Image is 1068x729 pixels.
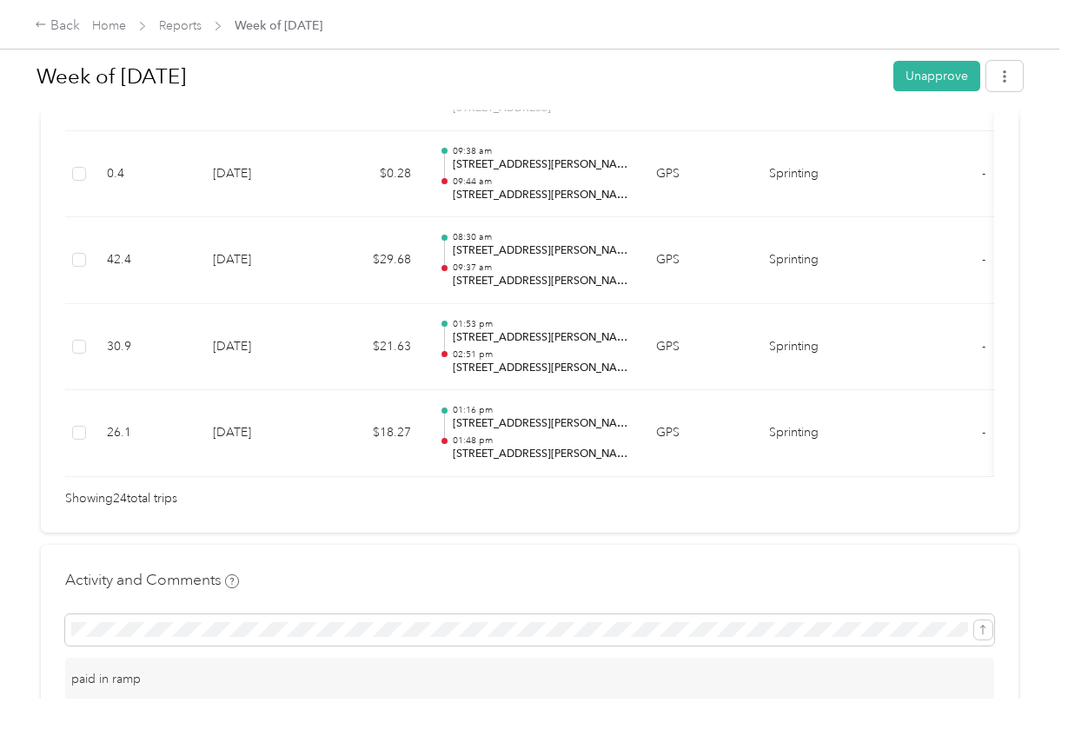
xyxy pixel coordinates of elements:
td: GPS [642,390,755,477]
button: Unapprove [893,61,980,91]
p: 01:16 pm [453,404,628,416]
td: $21.63 [321,304,425,391]
span: - [982,252,985,267]
iframe: Everlance-gr Chat Button Frame [971,632,1068,729]
td: GPS [642,304,755,391]
p: [STREET_ADDRESS][PERSON_NAME] [453,243,628,259]
td: [DATE] [199,304,321,391]
h4: Activity and Comments [65,569,239,591]
td: Sprinting [755,217,886,304]
p: [STREET_ADDRESS][PERSON_NAME] [453,274,628,289]
td: 30.9 [93,304,199,391]
h1: Week of August 25 2025 [36,56,881,97]
a: Home [92,18,126,33]
td: $0.28 [321,131,425,218]
p: 08:30 am [453,231,628,243]
span: Week of [DATE] [235,17,322,35]
p: [STREET_ADDRESS][PERSON_NAME] [453,416,628,432]
p: 09:38 am [453,145,628,157]
td: [DATE] [199,390,321,477]
p: [STREET_ADDRESS][PERSON_NAME] [453,361,628,376]
td: [DATE] [199,131,321,218]
p: 09:37 am [453,262,628,274]
p: 01:48 pm [453,434,628,447]
td: Sprinting [755,304,886,391]
span: - [982,425,985,440]
td: Sprinting [755,390,886,477]
td: 0.4 [93,131,199,218]
td: $29.68 [321,217,425,304]
p: paid in ramp [71,670,988,688]
td: Sprinting [755,131,886,218]
td: GPS [642,217,755,304]
p: [STREET_ADDRESS][PERSON_NAME] [453,157,628,173]
td: $18.27 [321,390,425,477]
td: GPS [642,131,755,218]
p: 09:44 am [453,176,628,188]
td: [DATE] [199,217,321,304]
p: [STREET_ADDRESS][PERSON_NAME] [453,330,628,346]
span: - [982,339,985,354]
span: - [982,166,985,181]
td: 26.1 [93,390,199,477]
p: 02:51 pm [453,348,628,361]
p: [STREET_ADDRESS][PERSON_NAME] [453,188,628,203]
p: 01:53 pm [453,318,628,330]
div: Back [35,16,80,36]
td: 42.4 [93,217,199,304]
span: Showing 24 total trips [65,489,177,508]
a: Reports [159,18,202,33]
p: [STREET_ADDRESS][PERSON_NAME] [453,447,628,462]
